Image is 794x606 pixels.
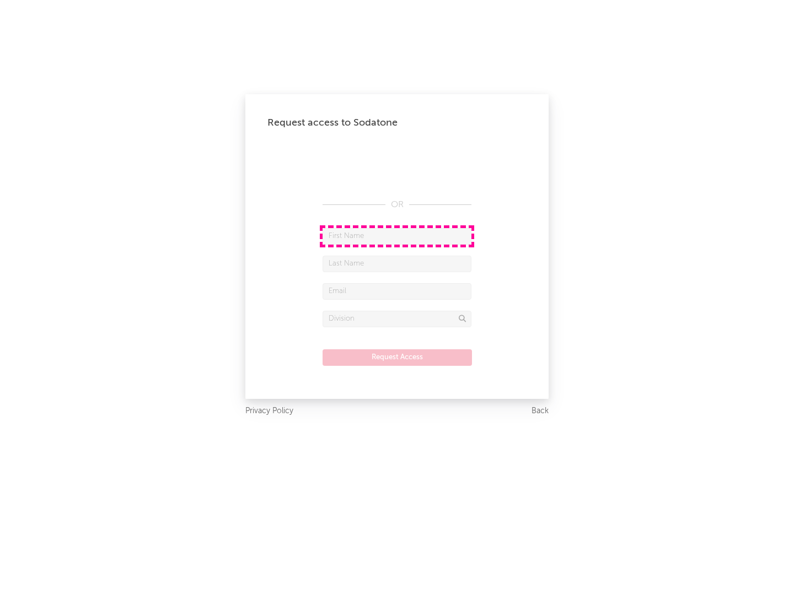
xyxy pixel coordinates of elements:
[267,116,527,129] div: Request access to Sodatone
[323,283,471,300] input: Email
[323,228,471,245] input: First Name
[323,256,471,272] input: Last Name
[323,349,472,366] button: Request Access
[323,311,471,327] input: Division
[323,198,471,212] div: OR
[245,404,293,418] a: Privacy Policy
[532,404,549,418] a: Back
